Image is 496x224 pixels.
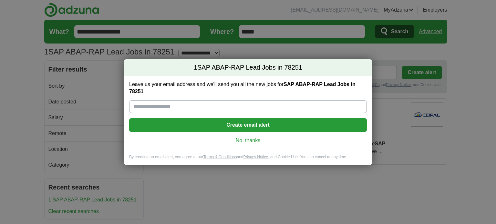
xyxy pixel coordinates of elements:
label: Leave us your email address and we'll send you all the new jobs for [129,81,367,95]
a: Privacy Notice [243,155,268,159]
h2: SAP ABAP-RAP Lead Jobs in 78251 [124,59,372,76]
a: Terms & Conditions [203,155,237,159]
a: No, thanks [134,137,362,144]
span: 1 [194,63,197,72]
button: Create email alert [129,118,367,132]
div: By creating an email alert, you agree to our and , and Cookie Use. You can cancel at any time. [124,154,372,165]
